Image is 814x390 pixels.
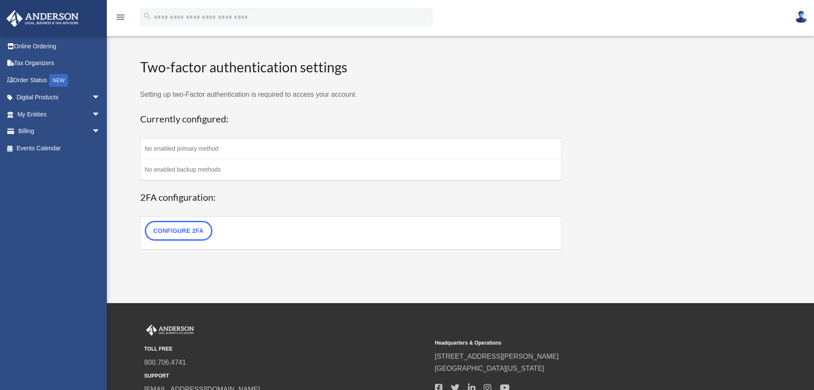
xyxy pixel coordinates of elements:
img: Anderson Advisors Platinum Portal [4,10,81,27]
a: Online Ordering [6,38,113,55]
a: Tax Organizers [6,55,113,72]
a: [GEOGRAPHIC_DATA][US_STATE] [435,365,544,372]
a: Order StatusNEW [6,71,113,89]
td: No enabled primary method [140,138,561,159]
span: arrow_drop_down [92,89,109,107]
a: Billingarrow_drop_down [6,123,113,140]
i: search [143,12,152,21]
a: Configure 2FA [145,221,212,241]
a: menu [115,15,126,22]
span: arrow_drop_down [92,123,109,140]
small: Headquarters & Operations [435,339,720,348]
a: [STREET_ADDRESS][PERSON_NAME] [435,353,559,360]
h2: Two-factor authentication settings [140,58,562,77]
a: 800.706.4741 [144,359,186,366]
a: Digital Productsarrow_drop_down [6,89,113,106]
a: My Entitiesarrow_drop_down [6,106,113,123]
h3: 2FA configuration: [140,191,562,204]
div: NEW [49,74,68,87]
small: TOLL FREE [144,345,429,354]
img: Anderson Advisors Platinum Portal [144,325,196,336]
h3: Currently configured: [140,113,562,126]
img: User Pic [795,11,808,23]
span: arrow_drop_down [92,106,109,123]
small: SUPPORT [144,372,429,381]
a: Events Calendar [6,140,113,157]
td: No enabled backup methods [140,159,561,181]
p: Setting up two-Factor authentication is required to access your account. [140,89,562,101]
i: menu [115,12,126,22]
